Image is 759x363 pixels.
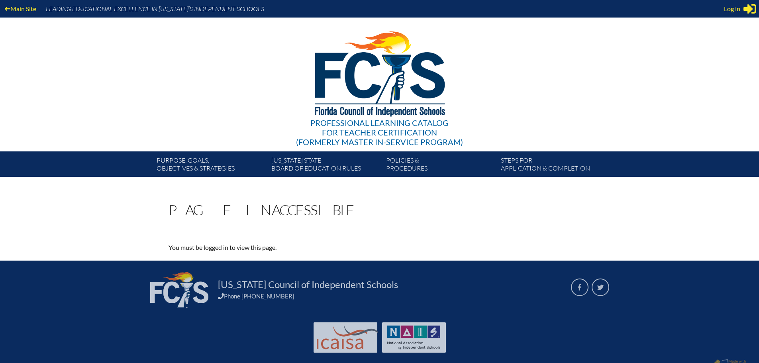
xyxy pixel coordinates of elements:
div: Professional Learning Catalog (formerly Master In-service Program) [296,118,463,147]
span: Log in [724,4,740,14]
a: [US_STATE] StateBoard of Education rules [268,155,383,177]
h1: Page Inaccessible [169,202,354,217]
p: You must be logged in to view this page. [169,242,449,253]
a: [US_STATE] Council of Independent Schools [215,278,401,291]
svg: Sign in or register [743,2,756,15]
img: FCISlogo221.eps [297,18,462,126]
a: Main Site [2,3,39,14]
img: NAIS Logo [387,326,441,349]
img: FCIS_logo_white [150,272,208,308]
div: Phone [PHONE_NUMBER] [218,292,561,300]
a: Policies &Procedures [383,155,498,177]
img: Int'l Council Advancing Independent School Accreditation logo [317,326,378,349]
a: Purpose, goals,objectives & strategies [153,155,268,177]
a: Professional Learning Catalog for Teacher Certification(formerly Master In-service Program) [293,16,466,148]
span: for Teacher Certification [322,128,437,137]
a: Steps forapplication & completion [498,155,612,177]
